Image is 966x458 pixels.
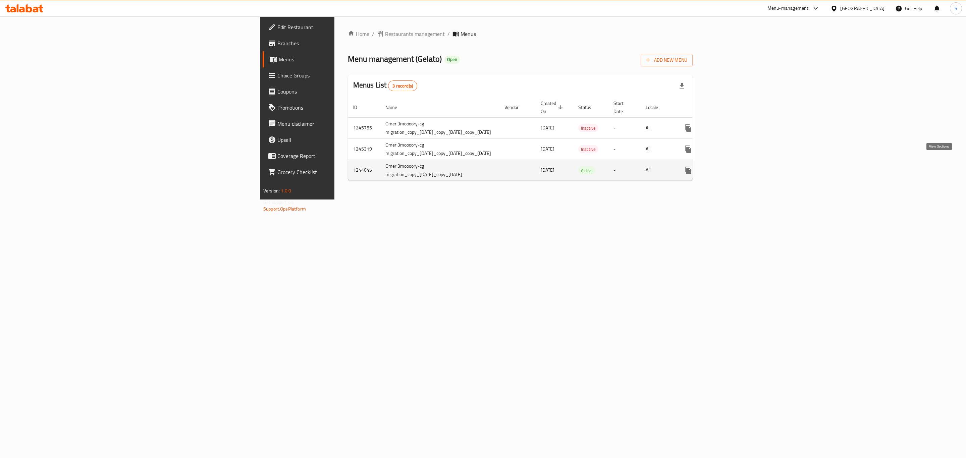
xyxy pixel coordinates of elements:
[348,30,693,38] nav: breadcrumb
[608,160,640,181] td: -
[461,30,476,38] span: Menus
[277,120,416,128] span: Menu disclaimer
[578,145,598,153] div: Inactive
[263,164,421,180] a: Grocery Checklist
[380,117,499,138] td: Omer 3moooory-cg migration_copy_[DATE]_copy_[DATE]_copy_[DATE]
[263,132,421,148] a: Upsell
[380,160,499,181] td: Omer 3moooory-cg migration_copy_[DATE]_copy_[DATE]
[388,80,417,91] div: Total records count
[277,88,416,96] span: Coupons
[955,5,957,12] span: S
[840,5,884,12] div: [GEOGRAPHIC_DATA]
[578,166,595,174] div: Active
[608,117,640,138] td: -
[263,148,421,164] a: Coverage Report
[279,55,416,63] span: Menus
[646,56,687,64] span: Add New Menu
[541,99,565,115] span: Created On
[353,80,417,91] h2: Menus List
[380,138,499,160] td: Omer 3moooory-cg migration_copy_[DATE]_copy_[DATE]_copy_[DATE]
[640,117,675,138] td: All
[263,51,421,67] a: Menus
[444,56,460,64] div: Open
[680,162,696,178] button: more
[263,116,421,132] a: Menu disclaimer
[674,78,690,94] div: Export file
[277,168,416,176] span: Grocery Checklist
[277,152,416,160] span: Coverage Report
[348,97,750,181] table: enhanced table
[277,23,416,31] span: Edit Restaurant
[353,103,366,111] span: ID
[388,83,417,89] span: 3 record(s)
[263,35,421,51] a: Branches
[608,138,640,160] td: -
[263,83,421,100] a: Coupons
[281,186,291,195] span: 1.0.0
[348,51,442,66] span: Menu management ( Gelato )
[646,103,667,111] span: Locale
[641,54,693,66] button: Add New Menu
[675,97,750,118] th: Actions
[263,19,421,35] a: Edit Restaurant
[263,205,306,213] a: Support.OpsPlatform
[578,103,600,111] span: Status
[541,145,554,153] span: [DATE]
[541,166,554,174] span: [DATE]
[263,100,421,116] a: Promotions
[277,104,416,112] span: Promotions
[385,103,406,111] span: Name
[640,138,675,160] td: All
[640,160,675,181] td: All
[541,123,554,132] span: [DATE]
[444,57,460,62] span: Open
[680,141,696,157] button: more
[447,30,450,38] li: /
[263,198,294,207] span: Get support on:
[767,4,809,12] div: Menu-management
[277,71,416,79] span: Choice Groups
[613,99,632,115] span: Start Date
[277,136,416,144] span: Upsell
[504,103,527,111] span: Vendor
[277,39,416,47] span: Branches
[578,146,598,153] span: Inactive
[263,67,421,83] a: Choice Groups
[578,167,595,174] span: Active
[578,124,598,132] span: Inactive
[680,120,696,136] button: more
[263,186,280,195] span: Version:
